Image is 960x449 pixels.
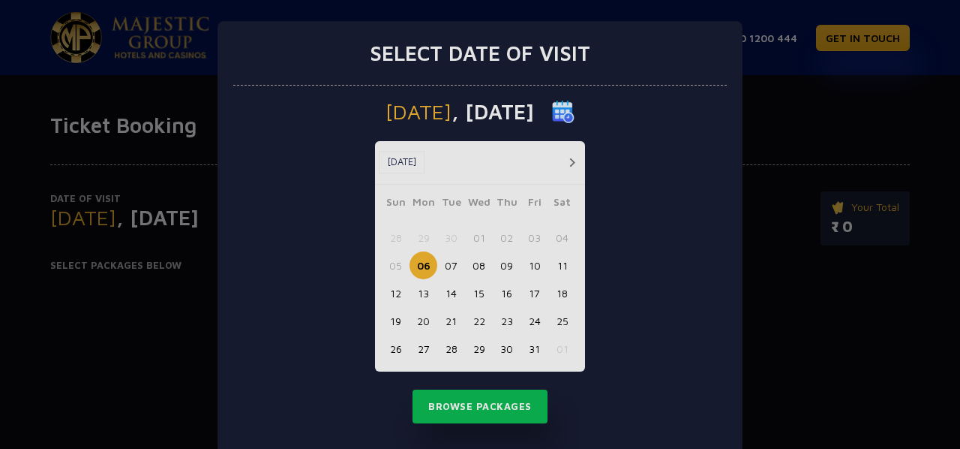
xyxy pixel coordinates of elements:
button: 13 [409,279,437,307]
button: 02 [493,224,520,252]
button: 05 [382,252,409,279]
button: 29 [465,335,493,363]
span: Wed [465,194,493,215]
button: 01 [548,335,576,363]
button: 29 [409,224,437,252]
span: Sun [382,194,409,215]
span: Sat [548,194,576,215]
button: 17 [520,279,548,307]
button: 25 [548,307,576,335]
button: 01 [465,224,493,252]
button: 28 [382,224,409,252]
button: 18 [548,279,576,307]
button: [DATE] [379,151,424,173]
button: 31 [520,335,548,363]
button: 14 [437,279,465,307]
button: Browse Packages [412,390,547,424]
button: 12 [382,279,409,307]
button: 16 [493,279,520,307]
span: Fri [520,194,548,215]
button: 26 [382,335,409,363]
button: 23 [493,307,520,335]
span: Tue [437,194,465,215]
button: 07 [437,252,465,279]
button: 22 [465,307,493,335]
button: 20 [409,307,437,335]
button: 06 [409,252,437,279]
span: , [DATE] [451,101,534,122]
span: Thu [493,194,520,215]
button: 11 [548,252,576,279]
span: Mon [409,194,437,215]
img: calender icon [552,101,574,123]
button: 19 [382,307,409,335]
button: 28 [437,335,465,363]
button: 21 [437,307,465,335]
button: 04 [548,224,576,252]
button: 27 [409,335,437,363]
button: 15 [465,279,493,307]
button: 24 [520,307,548,335]
button: 08 [465,252,493,279]
span: [DATE] [385,101,451,122]
button: 10 [520,252,548,279]
button: 09 [493,252,520,279]
button: 03 [520,224,548,252]
h3: Select date of visit [370,41,590,66]
button: 30 [437,224,465,252]
button: 30 [493,335,520,363]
